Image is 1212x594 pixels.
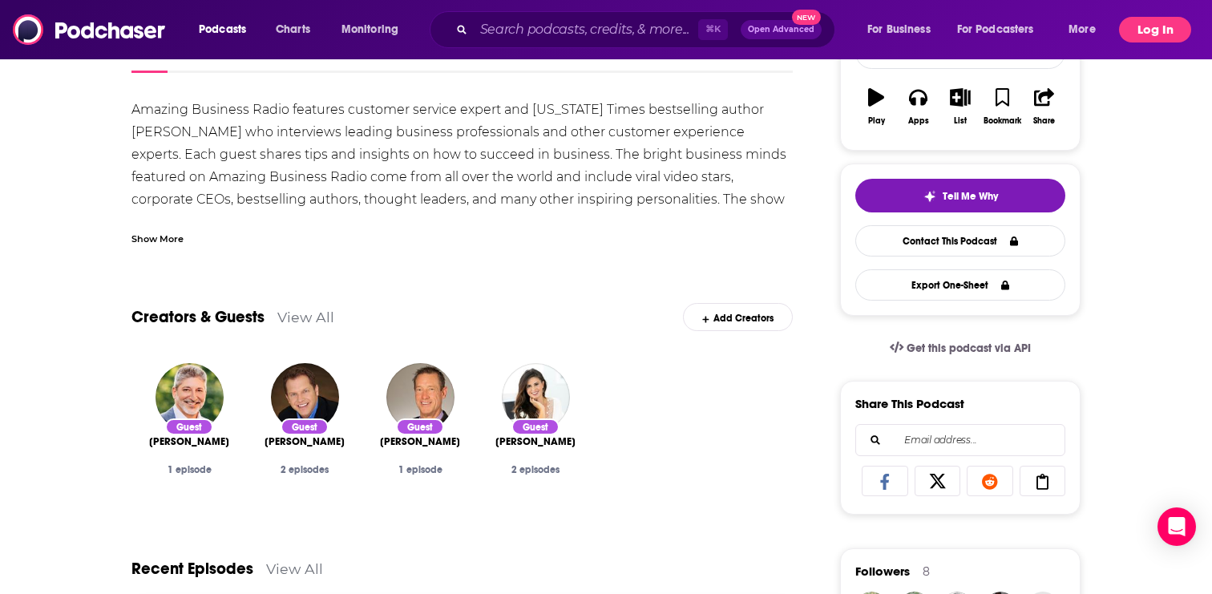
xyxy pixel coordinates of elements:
[855,78,897,135] button: Play
[741,20,822,39] button: Open AdvancedNew
[131,99,793,278] div: Amazing Business Radio features customer service expert and [US_STATE] Times bestselling author [...
[386,363,454,431] img: David Meerman Scott
[271,363,339,431] img: John DiJulius
[748,26,814,34] span: Open Advanced
[867,18,931,41] span: For Business
[13,14,167,45] img: Podchaser - Follow, Share and Rate Podcasts
[495,435,576,448] a: Katie Mares
[792,10,821,25] span: New
[923,564,930,579] div: 8
[495,435,576,448] span: [PERSON_NAME]
[491,464,580,475] div: 2 episodes
[149,435,229,448] a: Merrick Rosenberg
[149,435,229,448] span: [PERSON_NAME]
[1024,78,1065,135] button: Share
[277,309,334,325] a: View All
[943,190,998,203] span: Tell Me Why
[380,435,460,448] a: David Meerman Scott
[967,466,1013,496] a: Share on Reddit
[1157,507,1196,546] div: Open Intercom Messenger
[396,418,444,435] div: Guest
[897,78,939,135] button: Apps
[144,464,234,475] div: 1 episode
[908,116,929,126] div: Apps
[1020,466,1066,496] a: Copy Link
[915,466,961,496] a: Share on X/Twitter
[330,17,419,42] button: open menu
[947,17,1057,42] button: open menu
[199,18,246,41] span: Podcasts
[131,307,265,327] a: Creators & Guests
[877,329,1044,368] a: Get this podcast via API
[260,464,349,475] div: 2 episodes
[276,18,310,41] span: Charts
[1057,17,1116,42] button: open menu
[380,435,460,448] span: [PERSON_NAME]
[266,560,323,577] a: View All
[165,418,213,435] div: Guest
[445,11,850,48] div: Search podcasts, credits, & more...
[1119,17,1191,42] button: Log In
[939,78,981,135] button: List
[856,17,951,42] button: open menu
[341,18,398,41] span: Monitoring
[281,418,329,435] div: Guest
[474,17,698,42] input: Search podcasts, credits, & more...
[984,116,1021,126] div: Bookmark
[981,78,1023,135] button: Bookmark
[265,17,320,42] a: Charts
[156,363,224,431] img: Merrick Rosenberg
[698,19,728,40] span: ⌘ K
[855,564,910,579] span: Followers
[188,17,267,42] button: open menu
[1069,18,1096,41] span: More
[954,116,967,126] div: List
[502,363,570,431] img: Katie Mares
[907,341,1031,355] span: Get this podcast via API
[855,269,1065,301] button: Export One-Sheet
[855,424,1065,456] div: Search followers
[511,418,560,435] div: Guest
[131,559,253,579] a: Recent Episodes
[265,435,345,448] span: [PERSON_NAME]
[265,435,345,448] a: John DiJulius
[923,190,936,203] img: tell me why sparkle
[868,116,885,126] div: Play
[855,179,1065,212] button: tell me why sparkleTell Me Why
[957,18,1034,41] span: For Podcasters
[1033,116,1055,126] div: Share
[683,303,793,331] div: Add Creators
[869,425,1052,455] input: Email address...
[375,464,465,475] div: 1 episode
[855,396,964,411] h3: Share This Podcast
[862,466,908,496] a: Share on Facebook
[855,225,1065,257] a: Contact This Podcast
